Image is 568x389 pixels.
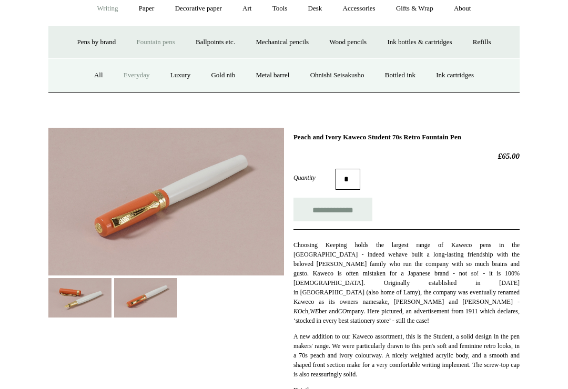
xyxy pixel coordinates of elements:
span: mpany. Here pictured, an advertisement from 1911 which declares, ‘stocked in every best stationer... [293,308,520,324]
a: Bottled ink [376,62,425,89]
span: ber and [319,308,338,315]
i: KO [293,308,302,315]
img: Peach and Ivory Kaweco Student 70s Retro Fountain Pen [114,278,177,318]
span: Choosing Keeping holds the largest range of Kaweco pens in the [GEOGRAPHIC_DATA] - indeed we [293,241,520,258]
a: Ink bottles & cartridges [378,28,461,56]
a: Ink cartridges [427,62,483,89]
a: Luxury [161,62,200,89]
a: Gold nib [201,62,245,89]
a: Wood pencils [320,28,376,56]
i: CO [338,308,347,315]
i: WE [310,308,319,315]
label: Quantity [293,173,336,182]
img: Peach and Ivory Kaweco Student 70s Retro Fountain Pen [48,128,284,275]
h2: £65.00 [293,151,520,161]
a: Pens by brand [68,28,126,56]
a: Fountain pens [127,28,184,56]
a: Ohnishi Seisakusho [301,62,374,89]
a: Ballpoints etc. [186,28,245,56]
a: Mechanical pencils [246,28,318,56]
span: have built a long-lasting friendship with the beloved [PERSON_NAME] family who run the company wi... [293,251,520,305]
h1: Peach and Ivory Kaweco Student 70s Retro Fountain Pen [293,133,520,141]
img: Peach and Ivory Kaweco Student 70s Retro Fountain Pen [48,278,111,318]
a: Everyday [114,62,159,89]
span: ch, [302,308,310,315]
a: All [85,62,113,89]
a: Refills [463,28,501,56]
p: A new addition to our Kaweco assortment, this is the Student, a solid design in the pen makers' r... [293,332,520,379]
a: Metal barrel [247,62,299,89]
